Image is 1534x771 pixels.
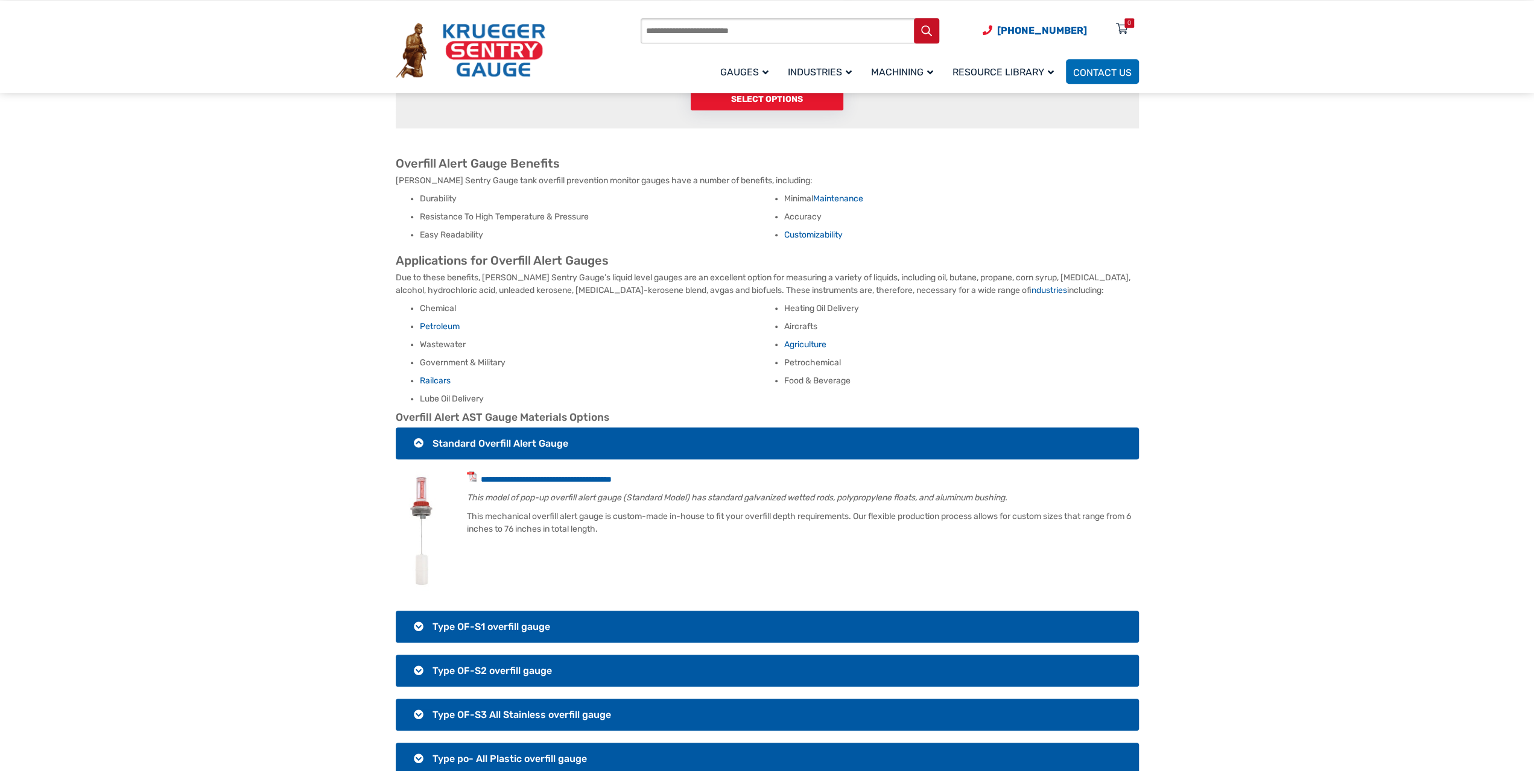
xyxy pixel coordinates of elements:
span: Resource Library [952,66,1054,78]
span: Type OF-S2 overfill gauge [433,665,552,676]
li: Wastewater [420,339,775,351]
span: Machining [871,66,933,78]
a: Railcars [420,376,451,386]
li: Resistance To High Temperature & Pressure [420,211,775,223]
p: [PERSON_NAME] Sentry Gauge tank overfill prevention monitor gauges have a number of benefits, inc... [396,174,1139,187]
em: This model of pop-up overfill alert gauge (Standard Model) has standard galvanized wetted rods, p... [467,492,1007,503]
a: Agriculture [784,339,826,350]
a: Maintenance [813,194,863,204]
li: Chemical [420,303,775,315]
a: Phone Number (920) 434-8860 [983,23,1087,38]
li: Lube Oil Delivery [420,393,775,405]
h2: Applications for Overfill Alert Gauges [396,253,1139,268]
a: Industries [781,57,864,86]
span: Type OF-S1 overfill gauge [433,621,550,632]
span: [PHONE_NUMBER] [997,25,1087,36]
li: Petrochemical [784,357,1139,369]
img: Standard Overfill Alert Gauge [396,471,452,592]
a: Add to cart: “Overfill Gauge Type OF Configurator” [691,89,843,110]
span: Type po- All Plastic overfill gauge [433,753,587,764]
li: Easy Readability [420,229,775,241]
li: Food & Beverage [784,375,1139,387]
li: Minimal [784,193,1139,205]
span: Standard Overfill Alert Gauge [433,438,568,449]
a: Petroleum [420,321,460,332]
a: industries [1032,285,1067,295]
a: Resource Library [945,57,1066,86]
a: Gauges [713,57,781,86]
span: Contact Us [1073,66,1132,78]
h2: Overfill Alert Gauge Benefits [396,156,1139,171]
span: Industries [788,66,852,78]
li: Accuracy [784,211,1139,223]
a: Customizability [784,230,843,240]
li: Aircrafts [784,321,1139,333]
a: Contact Us [1066,59,1139,84]
h2: Overfill Alert AST Gauge Materials Options [396,411,1139,424]
span: Gauges [720,66,769,78]
img: Krueger Sentry Gauge [396,23,545,78]
li: Government & Military [420,357,775,369]
div: 0 [1127,18,1131,28]
li: Heating Oil Delivery [784,303,1139,315]
p: Due to these benefits, [PERSON_NAME] Sentry Gauge’s liquid level gauges are an excellent option f... [396,271,1139,297]
li: Durability [420,193,775,205]
a: Machining [864,57,945,86]
span: Type OF-S3 All Stainless overfill gauge [433,709,611,720]
p: This mechanical overfill alert gauge is custom-made in-house to fit your overfill depth requireme... [396,510,1139,535]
